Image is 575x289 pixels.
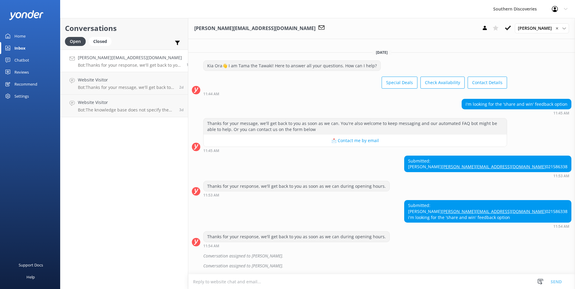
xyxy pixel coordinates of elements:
[404,174,571,178] div: Aug 23 2025 11:53am (UTC +12:00) Pacific/Auckland
[372,50,391,55] span: [DATE]
[78,99,175,106] h4: Website Visitor
[179,107,183,112] span: Aug 19 2025 05:39pm (UTC +12:00) Pacific/Auckland
[382,77,417,89] button: Special Deals
[553,111,569,115] strong: 11:45 AM
[14,66,29,78] div: Reviews
[442,164,546,169] a: [PERSON_NAME][EMAIL_ADDRESS][DOMAIN_NAME]
[14,42,26,54] div: Inbox
[9,10,44,20] img: yonder-white-logo.png
[468,77,507,89] button: Contact Details
[204,135,507,147] button: 📩 Contact me by email
[203,92,219,96] strong: 11:44 AM
[14,54,29,66] div: Chatbot
[203,193,390,197] div: Aug 23 2025 11:53am (UTC +12:00) Pacific/Auckland
[65,38,89,44] a: Open
[203,193,219,197] strong: 11:53 AM
[14,78,37,90] div: Recommend
[78,77,175,83] h4: Website Visitor
[78,54,182,61] h4: [PERSON_NAME][EMAIL_ADDRESS][DOMAIN_NAME]
[65,37,86,46] div: Open
[518,25,555,32] span: [PERSON_NAME]
[186,62,191,67] span: Aug 23 2025 11:54am (UTC +12:00) Pacific/Auckland
[19,259,43,271] div: Support Docs
[553,174,569,178] strong: 11:53 AM
[26,271,35,283] div: Help
[555,26,558,31] span: ✕
[462,111,571,115] div: Aug 23 2025 11:45am (UTC +12:00) Pacific/Auckland
[192,251,571,261] div: 2025-08-23T01:08:14.859
[553,225,569,228] strong: 11:54 AM
[78,107,175,113] p: Bot: The knowledge base does not specify the exact differences between the Glenorchy Air and Air ...
[203,244,390,248] div: Aug 23 2025 11:54am (UTC +12:00) Pacific/Auckland
[192,261,571,271] div: 2025-08-23T01:08:27.566
[204,61,380,71] div: Kia Ora👋 I am Tama the Tawaki! Here to answer all your questions. How can I help?
[442,208,546,214] a: [PERSON_NAME][EMAIL_ADDRESS][DOMAIN_NAME]
[60,50,188,72] a: [PERSON_NAME][EMAIL_ADDRESS][DOMAIN_NAME]Bot:Thanks for your response, we'll get back to you as s...
[404,200,571,222] div: Submitted: [PERSON_NAME] 021586338 i'm looking for the 'share and win' feedback option
[203,261,571,271] div: Conversation assigned to [PERSON_NAME].
[60,95,188,117] a: Website VisitorBot:The knowledge base does not specify the exact differences between the Glenorch...
[60,72,188,95] a: Website VisitorBot:Thanks for your message, we'll get back to you as soon as we can. You're also ...
[203,244,219,248] strong: 11:54 AM
[78,85,175,90] p: Bot: Thanks for your message, we'll get back to you as soon as we can. You're also welcome to kee...
[203,148,507,153] div: Aug 23 2025 11:45am (UTC +12:00) Pacific/Auckland
[404,224,571,228] div: Aug 23 2025 11:54am (UTC +12:00) Pacific/Auckland
[14,30,26,42] div: Home
[203,251,571,261] div: Conversation assigned to [PERSON_NAME].
[14,90,29,102] div: Settings
[462,99,571,109] div: i'm looking for the 'share and win' feedback option
[204,118,507,134] div: Thanks for your message, we'll get back to you as soon as we can. You're also welcome to keep mes...
[203,149,219,153] strong: 11:45 AM
[78,62,182,68] p: Bot: Thanks for your response, we'll get back to you as soon as we can during opening hours.
[194,25,315,32] h3: [PERSON_NAME][EMAIL_ADDRESS][DOMAIN_NAME]
[89,38,115,44] a: Closed
[404,156,571,172] div: Submitted: [PERSON_NAME] 021586338
[204,232,389,242] div: Thanks for your response, we'll get back to you as soon as we can during opening hours.
[65,23,183,34] h2: Conversations
[515,23,569,33] div: Assign User
[204,181,389,191] div: Thanks for your response, we'll get back to you as soon as we can during opening hours.
[89,37,112,46] div: Closed
[420,77,465,89] button: Check Availability
[203,92,507,96] div: Aug 23 2025 11:44am (UTC +12:00) Pacific/Auckland
[179,85,183,90] span: Aug 20 2025 11:53pm (UTC +12:00) Pacific/Auckland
